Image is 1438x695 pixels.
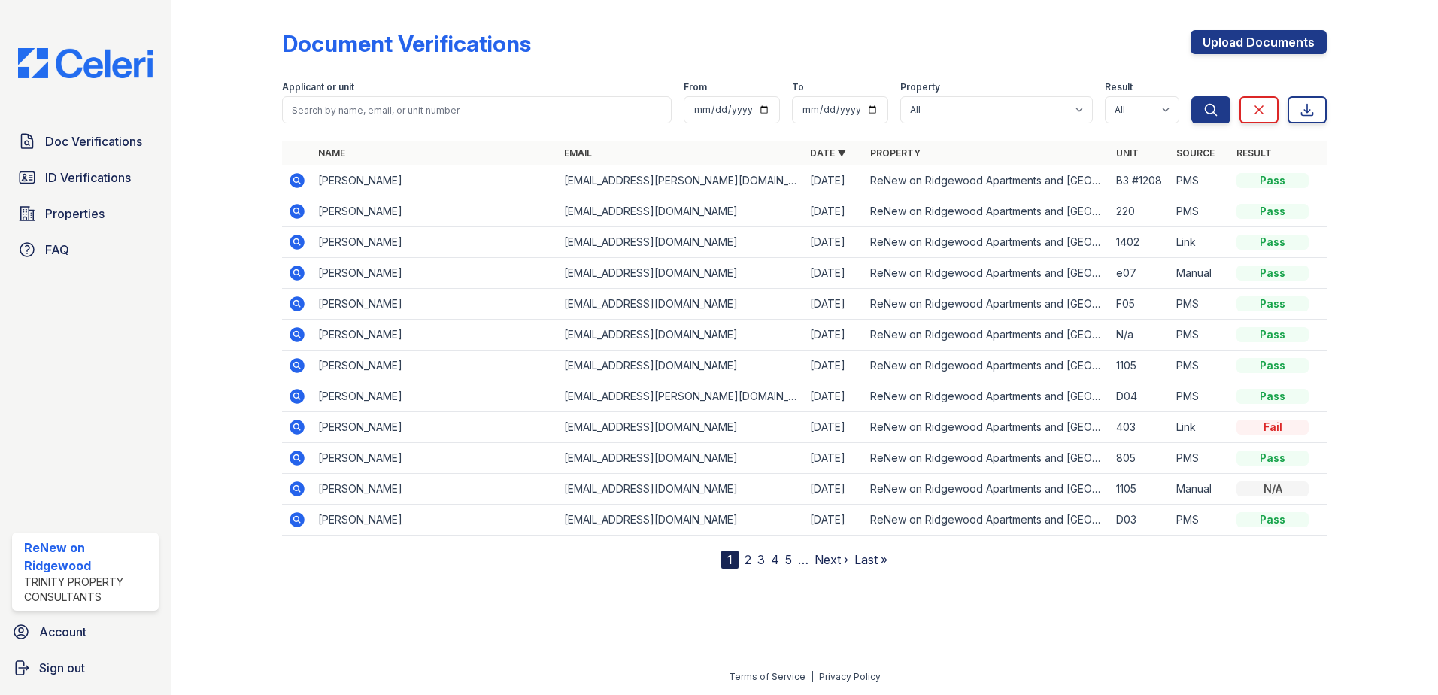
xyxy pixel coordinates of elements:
[45,205,105,223] span: Properties
[558,505,804,536] td: [EMAIL_ADDRESS][DOMAIN_NAME]
[804,165,864,196] td: [DATE]
[1116,147,1139,159] a: Unit
[864,381,1110,412] td: ReNew on Ridgewood Apartments and [GEOGRAPHIC_DATA]
[864,351,1110,381] td: ReNew on Ridgewood Apartments and [GEOGRAPHIC_DATA]
[864,165,1110,196] td: ReNew on Ridgewood Apartments and [GEOGRAPHIC_DATA]
[558,258,804,289] td: [EMAIL_ADDRESS][DOMAIN_NAME]
[1110,258,1170,289] td: e07
[1236,481,1309,496] div: N/A
[24,539,153,575] div: ReNew on Ridgewood
[1170,289,1230,320] td: PMS
[1110,474,1170,505] td: 1105
[1176,147,1215,159] a: Source
[864,443,1110,474] td: ReNew on Ridgewood Apartments and [GEOGRAPHIC_DATA]
[1236,296,1309,311] div: Pass
[312,381,558,412] td: [PERSON_NAME]
[1110,196,1170,227] td: 220
[870,147,921,159] a: Property
[1170,412,1230,443] td: Link
[1236,204,1309,219] div: Pass
[12,235,159,265] a: FAQ
[6,48,165,78] img: CE_Logo_Blue-a8612792a0a2168367f1c8372b55b34899dd931a85d93a1a3d3e32e68fde9ad4.png
[798,551,808,569] span: …
[1110,381,1170,412] td: D04
[312,505,558,536] td: [PERSON_NAME]
[1170,474,1230,505] td: Manual
[1170,381,1230,412] td: PMS
[312,474,558,505] td: [PERSON_NAME]
[312,320,558,351] td: [PERSON_NAME]
[1110,320,1170,351] td: N/a
[1236,358,1309,373] div: Pass
[1191,30,1327,54] a: Upload Documents
[1170,505,1230,536] td: PMS
[804,412,864,443] td: [DATE]
[1110,289,1170,320] td: F05
[757,552,765,567] a: 3
[811,671,814,682] div: |
[558,412,804,443] td: [EMAIL_ADDRESS][DOMAIN_NAME]
[1170,165,1230,196] td: PMS
[864,505,1110,536] td: ReNew on Ridgewood Apartments and [GEOGRAPHIC_DATA]
[282,30,531,57] div: Document Verifications
[1236,235,1309,250] div: Pass
[804,227,864,258] td: [DATE]
[864,258,1110,289] td: ReNew on Ridgewood Apartments and [GEOGRAPHIC_DATA]
[6,653,165,683] a: Sign out
[312,412,558,443] td: [PERSON_NAME]
[282,81,354,93] label: Applicant or unit
[558,351,804,381] td: [EMAIL_ADDRESS][DOMAIN_NAME]
[1110,412,1170,443] td: 403
[1170,443,1230,474] td: PMS
[684,81,707,93] label: From
[804,505,864,536] td: [DATE]
[312,351,558,381] td: [PERSON_NAME]
[804,351,864,381] td: [DATE]
[819,671,881,682] a: Privacy Policy
[1236,451,1309,466] div: Pass
[1236,420,1309,435] div: Fail
[804,320,864,351] td: [DATE]
[1236,389,1309,404] div: Pass
[1170,196,1230,227] td: PMS
[1110,165,1170,196] td: B3 #1208
[1170,258,1230,289] td: Manual
[804,258,864,289] td: [DATE]
[1105,81,1133,93] label: Result
[24,575,153,605] div: Trinity Property Consultants
[815,552,848,567] a: Next ›
[721,551,739,569] div: 1
[864,412,1110,443] td: ReNew on Ridgewood Apartments and [GEOGRAPHIC_DATA]
[1236,266,1309,281] div: Pass
[39,623,86,641] span: Account
[312,289,558,320] td: [PERSON_NAME]
[804,474,864,505] td: [DATE]
[558,227,804,258] td: [EMAIL_ADDRESS][DOMAIN_NAME]
[864,227,1110,258] td: ReNew on Ridgewood Apartments and [GEOGRAPHIC_DATA]
[564,147,592,159] a: Email
[312,443,558,474] td: [PERSON_NAME]
[45,168,131,187] span: ID Verifications
[12,126,159,156] a: Doc Verifications
[804,196,864,227] td: [DATE]
[558,443,804,474] td: [EMAIL_ADDRESS][DOMAIN_NAME]
[12,199,159,229] a: Properties
[1170,227,1230,258] td: Link
[1110,505,1170,536] td: D03
[1110,443,1170,474] td: 805
[1236,512,1309,527] div: Pass
[864,196,1110,227] td: ReNew on Ridgewood Apartments and [GEOGRAPHIC_DATA]
[864,289,1110,320] td: ReNew on Ridgewood Apartments and [GEOGRAPHIC_DATA]
[558,165,804,196] td: [EMAIL_ADDRESS][PERSON_NAME][DOMAIN_NAME]
[39,659,85,677] span: Sign out
[792,81,804,93] label: To
[558,381,804,412] td: [EMAIL_ADDRESS][PERSON_NAME][DOMAIN_NAME]
[1236,147,1272,159] a: Result
[1236,327,1309,342] div: Pass
[804,289,864,320] td: [DATE]
[1170,351,1230,381] td: PMS
[312,196,558,227] td: [PERSON_NAME]
[312,258,558,289] td: [PERSON_NAME]
[804,443,864,474] td: [DATE]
